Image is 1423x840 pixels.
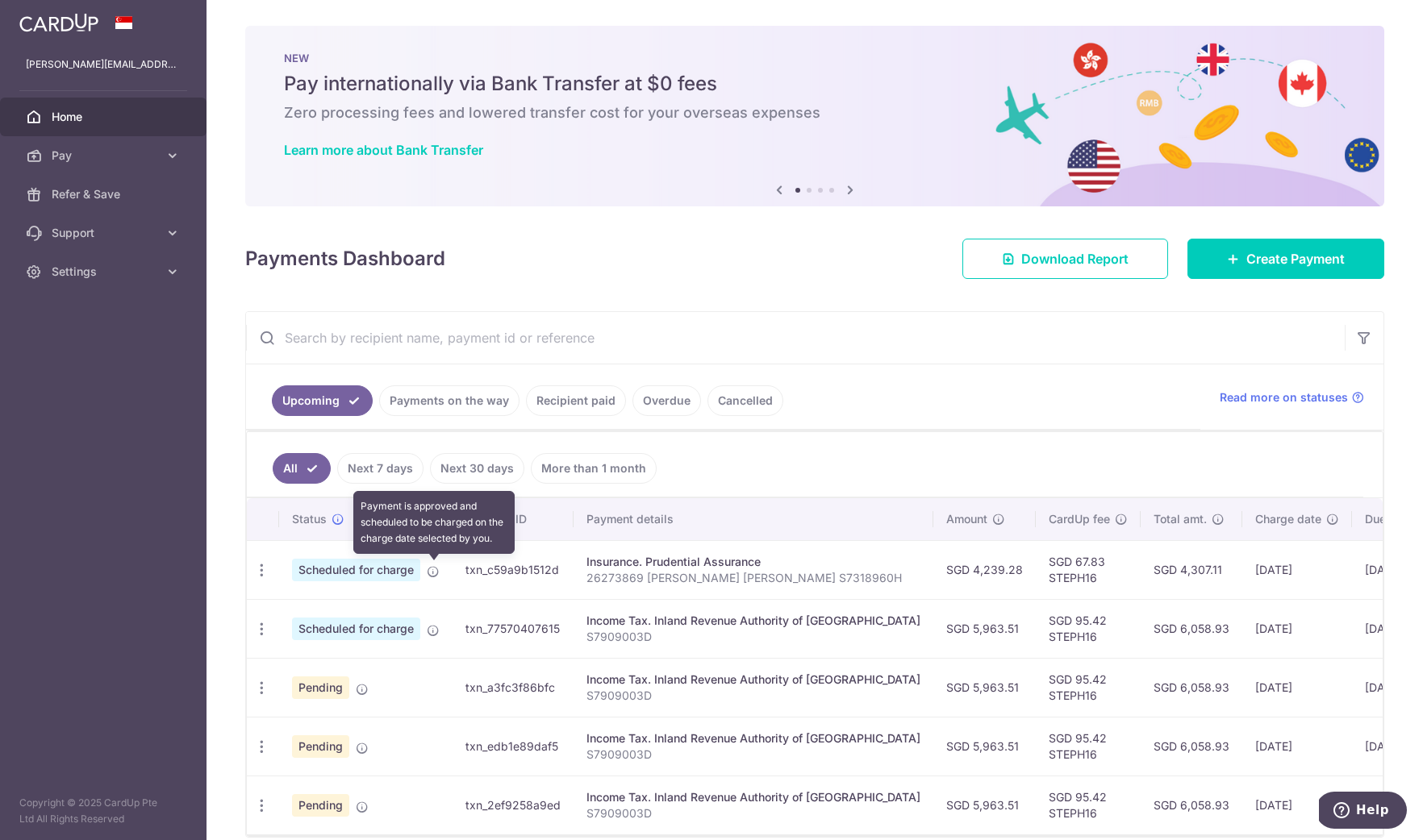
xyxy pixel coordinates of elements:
span: Settings [52,264,158,280]
td: [DATE] [1242,599,1352,658]
a: Upcoming [272,385,373,416]
td: SGD 5,963.51 [933,599,1036,658]
div: Income Tax. Inland Revenue Authority of [GEOGRAPHIC_DATA] [586,730,920,746]
span: Status [292,511,327,527]
span: Pending [292,735,349,758]
td: SGD 6,058.93 [1141,776,1242,834]
span: Refer & Save [52,186,158,202]
span: Total amt. [1154,511,1207,527]
span: Read more on statuses [1220,389,1348,405]
td: SGD 4,307.11 [1141,540,1242,599]
a: All [273,453,331,484]
td: SGD 6,058.93 [1141,658,1242,717]
td: [DATE] [1242,540,1352,599]
span: Support [52,225,158,241]
span: Amount [946,511,987,527]
td: SGD 6,058.93 [1141,599,1242,658]
td: SGD 5,963.51 [933,658,1036,717]
p: 26273869 [PERSON_NAME] [PERSON_NAME] S7318960H [586,570,920,586]
td: txn_2ef9258a9ed [453,776,574,834]
img: Bank transfer banner [245,26,1384,206]
p: S7909003D [586,688,920,704]
span: Create Payment [1246,249,1345,268]
div: Income Tax. Inland Revenue Authority of [GEOGRAPHIC_DATA] [586,789,920,805]
span: CardUp fee [1049,511,1110,527]
div: Insurance. Prudential Assurance [586,554,920,570]
p: S7909003D [586,805,920,821]
a: Overdue [632,385,701,416]
td: txn_edb1e89daf5 [453,717,574,776]
input: Search by recipient name, payment id or reference [246,312,1345,364]
td: [DATE] [1242,717,1352,776]
p: NEW [284,52,1346,64]
a: Next 7 days [337,453,424,484]
p: S7909003D [586,746,920,763]
td: SGD 6,058.93 [1141,717,1242,776]
div: Income Tax. Inland Revenue Authority of [GEOGRAPHIC_DATA] [586,613,920,629]
p: [PERSON_NAME][EMAIL_ADDRESS][DOMAIN_NAME] [26,56,181,73]
th: Payment details [574,498,933,540]
a: More than 1 month [531,453,657,484]
td: [DATE] [1242,658,1352,717]
span: Home [52,109,158,125]
a: Cancelled [707,385,783,416]
td: SGD 67.83 STEPH16 [1036,540,1141,599]
td: SGD 5,963.51 [933,776,1036,834]
td: SGD 95.42 STEPH16 [1036,599,1141,658]
td: txn_77570407615 [453,599,574,658]
div: Payment is approved and scheduled to be charged on the charge date selected by you. [353,491,515,554]
td: txn_c59a9b1512d [453,540,574,599]
span: Download Report [1021,249,1129,268]
span: Pay [52,148,158,164]
a: Recipient paid [526,385,626,416]
a: Next 30 days [430,453,524,484]
h4: Payments Dashboard [245,244,445,273]
span: Pending [292,794,349,817]
td: [DATE] [1242,776,1352,834]
span: Pending [292,676,349,699]
p: S7909003D [586,629,920,645]
td: txn_a3fc3f86bfc [453,658,574,717]
a: Read more on statuses [1220,389,1364,405]
span: Scheduled for charge [292,618,420,640]
a: Payments on the way [379,385,520,416]
iframe: Opens a widget where you can find more information [1319,792,1407,832]
td: SGD 4,239.28 [933,540,1036,599]
h5: Pay internationally via Bank Transfer at $0 fees [284,71,1346,97]
h6: Zero processing fees and lowered transfer cost for your overseas expenses [284,103,1346,123]
span: Scheduled for charge [292,559,420,581]
td: SGD 5,963.51 [933,717,1036,776]
td: SGD 95.42 STEPH16 [1036,658,1141,717]
div: Income Tax. Inland Revenue Authority of [GEOGRAPHIC_DATA] [586,672,920,688]
a: Create Payment [1187,239,1384,279]
img: CardUp [19,13,98,32]
a: Download Report [962,239,1168,279]
span: Due date [1365,511,1413,527]
a: Learn more about Bank Transfer [284,142,483,158]
span: Charge date [1255,511,1321,527]
td: SGD 95.42 STEPH16 [1036,776,1141,834]
td: SGD 95.42 STEPH16 [1036,717,1141,776]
